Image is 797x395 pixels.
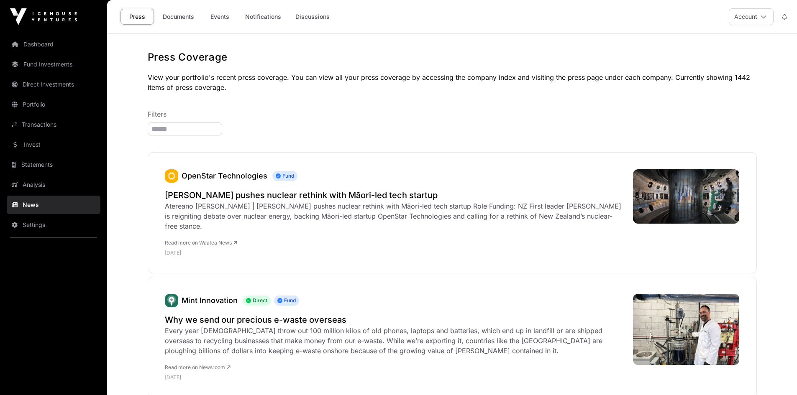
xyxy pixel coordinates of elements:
[165,326,625,356] div: Every year [DEMOGRAPHIC_DATA] throw out 100 million kilos of old phones, laptops and batteries, w...
[7,75,100,94] a: Direct Investments
[148,72,757,92] p: View your portfolio's recent press coverage. You can view all your press coverage by accessing th...
[290,9,335,25] a: Discussions
[7,55,100,74] a: Fund Investments
[165,314,625,326] a: Why we send our precious e-waste overseas
[182,171,267,180] a: OpenStar Technologies
[240,9,287,25] a: Notifications
[120,9,154,25] a: Press
[10,8,77,25] img: Icehouse Ventures Logo
[274,296,299,306] span: Fund
[148,51,757,64] h1: Press Coverage
[243,296,271,306] span: Direct
[7,155,100,174] a: Statements
[7,95,100,114] a: Portfolio
[182,296,238,305] a: Mint Innovation
[7,176,100,194] a: Analysis
[165,169,178,183] a: OpenStar Technologies
[7,135,100,154] a: Invest
[755,355,797,395] iframe: Chat Widget
[7,115,100,134] a: Transactions
[633,294,740,365] img: thumbnail_IMG_0015-e1756688335121.jpg
[729,8,774,25] button: Account
[165,189,625,201] a: [PERSON_NAME] pushes nuclear rethink with Māori-led tech startup
[203,9,236,25] a: Events
[7,35,100,54] a: Dashboard
[148,109,757,119] p: Filters
[165,364,231,370] a: Read more on Newsroom
[272,171,297,181] span: Fund
[7,216,100,234] a: Settings
[165,250,625,256] p: [DATE]
[7,196,100,214] a: News
[165,169,178,183] img: OpenStar.svg
[633,169,740,224] img: Winston-Peters-pushes-nuclear-rethink-with-Maori-led-tech-startup.jpg
[165,374,625,381] p: [DATE]
[157,9,200,25] a: Documents
[165,294,178,307] a: Mint Innovation
[165,294,178,307] img: Mint.svg
[165,240,237,246] a: Read more on Waatea News
[165,201,625,231] div: Atereano [PERSON_NAME] | [PERSON_NAME] pushes nuclear rethink with Māori-led tech startup Role Fu...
